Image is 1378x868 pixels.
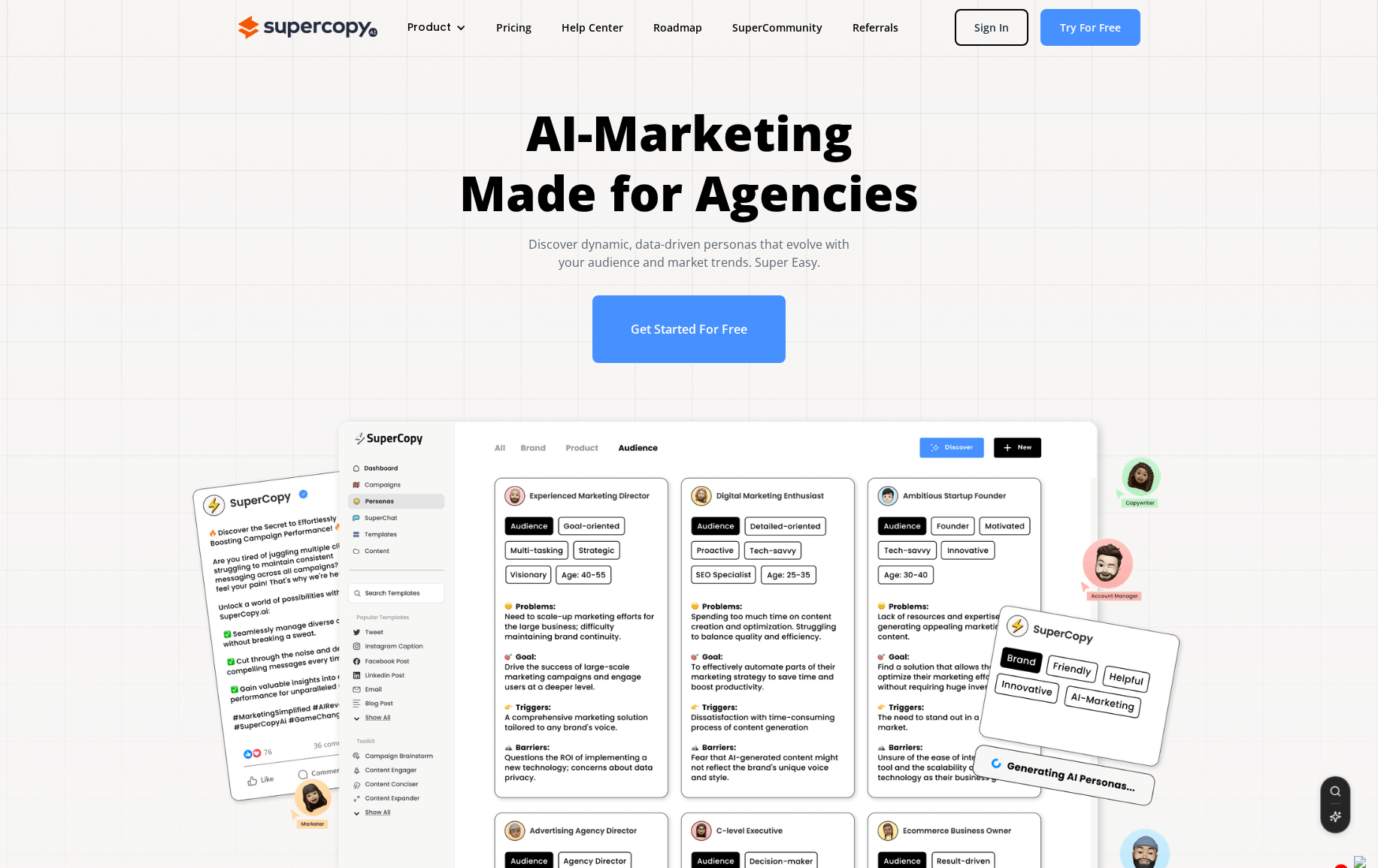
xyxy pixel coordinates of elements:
a: Roadmap [638,14,717,41]
h1: AI-Marketing Made for Agencies [459,103,919,223]
a: Referrals [837,14,913,41]
a: Sign In [955,9,1028,46]
a: Try For Free [1040,9,1140,46]
div: Product [392,14,481,41]
a: Help Center [547,14,638,41]
a: Pricing [481,14,547,41]
div: Discover dynamic, data-driven personas that evolve with your audience and market trends. Super Easy. [459,235,919,271]
a: SuperCommunity [717,14,837,41]
img: LexisNexis-white.svg [1354,856,1366,868]
div: Product [407,20,451,35]
a: Get Started For Free [592,295,786,363]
